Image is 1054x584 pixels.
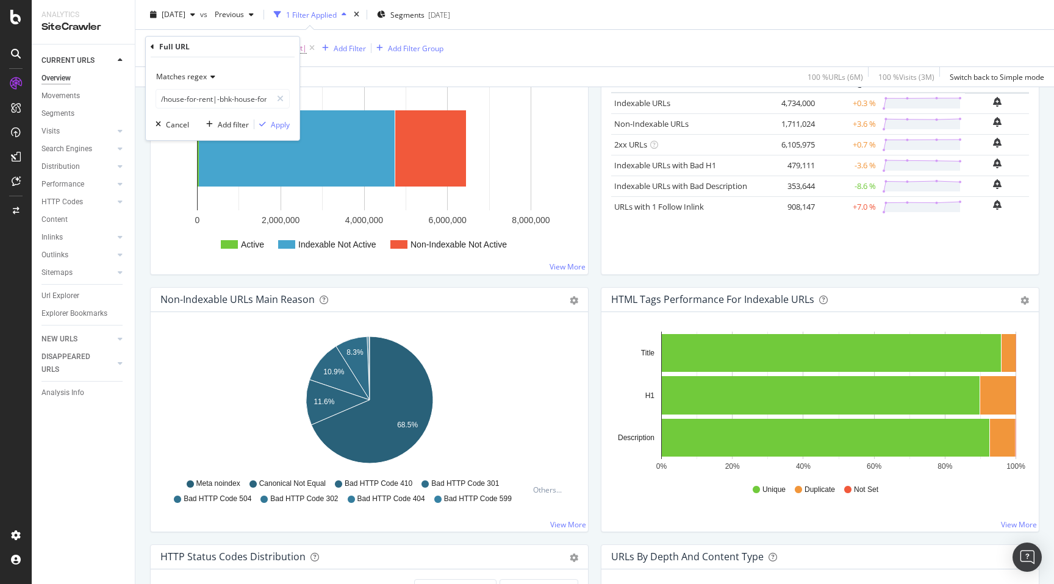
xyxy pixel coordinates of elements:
[372,5,455,24] button: Segments[DATE]
[201,118,249,130] button: Add filter
[210,9,244,20] span: Previous
[41,290,126,302] a: Url Explorer
[937,462,952,471] text: 80%
[614,139,647,150] a: 2xx URLs
[357,494,425,504] span: Bad HTTP Code 404
[818,93,879,114] td: +0.3 %
[41,333,114,346] a: NEW URLS
[41,72,71,85] div: Overview
[41,333,77,346] div: NEW URLS
[611,332,1029,473] div: A chart.
[428,9,450,20] div: [DATE]
[431,479,499,489] span: Bad HTTP Code 301
[298,240,376,249] text: Indexable Not Active
[241,240,264,249] text: Active
[41,160,80,173] div: Distribution
[410,240,507,249] text: Non-Indexable Not Active
[854,485,878,495] span: Not Set
[41,178,84,191] div: Performance
[254,118,290,130] button: Apply
[162,9,185,20] span: 2025 Aug. 4th
[570,554,578,562] div: gear
[533,485,567,495] div: Others...
[614,118,689,129] a: Non-Indexable URLs
[611,550,764,563] div: URLs by Depth and Content Type
[314,397,334,406] text: 11.6%
[818,196,879,217] td: +7.0 %
[151,118,189,130] button: Cancel
[796,462,811,471] text: 40%
[41,54,95,67] div: CURRENT URLS
[371,41,443,55] button: Add Filter Group
[41,107,74,120] div: Segments
[725,462,740,471] text: 20%
[41,178,114,191] a: Performance
[656,462,667,471] text: 0%
[818,155,879,176] td: -3.6 %
[1020,296,1029,305] div: gear
[878,71,934,82] div: 100 % Visits ( 3M )
[444,494,512,504] span: Bad HTTP Code 599
[160,74,578,265] div: A chart.
[41,231,63,244] div: Inlinks
[41,290,79,302] div: Url Explorer
[769,196,818,217] td: 908,147
[618,433,654,442] text: Description
[145,5,200,24] button: [DATE]
[550,519,586,530] a: View More
[41,386,126,399] a: Analysis Info
[397,421,418,429] text: 68.5%
[41,125,60,138] div: Visits
[41,213,68,226] div: Content
[614,98,670,109] a: Indexable URLs
[41,20,125,34] div: SiteCrawler
[195,215,200,225] text: 0
[950,71,1044,82] div: Switch back to Simple mode
[166,119,189,130] div: Cancel
[41,307,107,320] div: Explorer Bookmarks
[1006,462,1025,471] text: 100%
[160,293,315,305] div: Non-Indexable URLs Main Reason
[41,90,126,102] a: Movements
[41,196,83,208] div: HTTP Codes
[196,479,240,489] span: Meta noindex
[41,72,126,85] a: Overview
[41,307,126,320] a: Explorer Bookmarks
[41,160,114,173] a: Distribution
[993,97,1002,107] div: bell-plus
[769,113,818,134] td: 1,711,024
[993,158,1002,168] div: bell-plus
[210,5,259,24] button: Previous
[41,10,125,20] div: Analytics
[945,67,1044,87] button: Switch back to Simple mode
[41,143,114,155] a: Search Engines
[156,71,207,82] span: Matches regex
[270,494,338,504] span: Bad HTTP Code 302
[269,5,351,24] button: 1 Filter Applied
[769,176,818,196] td: 353,644
[41,351,103,376] div: DISAPPEARED URLS
[993,117,1002,127] div: bell-plus
[808,71,863,82] div: 100 % URLs ( 6M )
[41,196,114,208] a: HTTP Codes
[390,9,425,20] span: Segments
[570,296,578,305] div: gear
[993,138,1002,148] div: bell-plus
[512,215,550,225] text: 8,000,000
[160,332,578,473] svg: A chart.
[805,485,835,495] span: Duplicate
[641,349,655,357] text: Title
[259,479,326,489] span: Canonical Not Equal
[41,54,114,67] a: CURRENT URLS
[769,134,818,155] td: 6,105,975
[614,180,747,191] a: Indexable URLs with Bad Description
[218,119,249,130] div: Add filter
[317,41,366,55] button: Add Filter
[334,43,366,53] div: Add Filter
[769,93,818,114] td: 4,734,000
[41,143,92,155] div: Search Engines
[762,485,786,495] span: Unique
[41,249,114,262] a: Outlinks
[41,386,84,399] div: Analysis Info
